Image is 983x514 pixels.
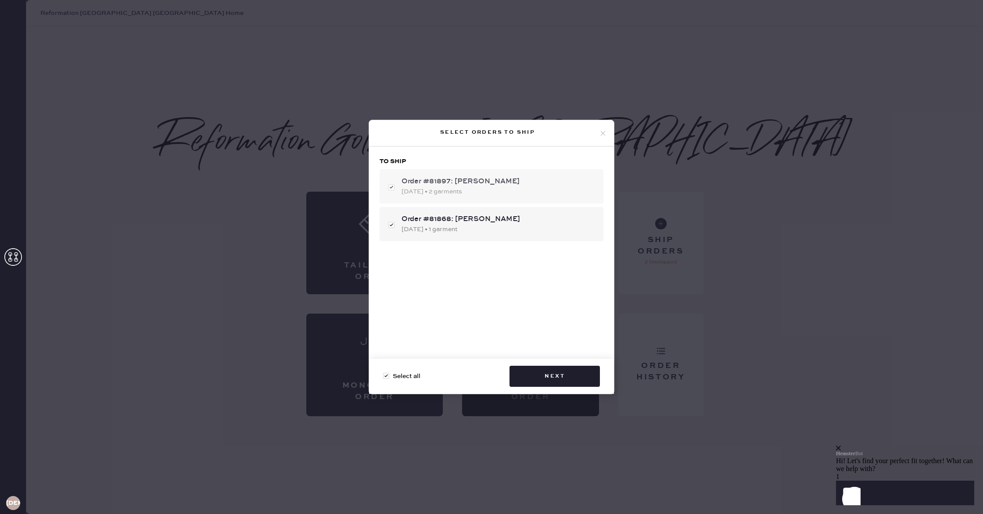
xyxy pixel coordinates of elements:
[376,127,599,138] div: Select orders to ship
[380,157,603,166] h3: To ship
[509,366,600,387] button: Next
[402,225,596,234] div: [DATE] • 1 garment
[836,392,981,512] iframe: Front Chat
[402,187,596,196] div: [DATE] • 2 garments
[393,371,420,381] span: Select all
[402,214,596,225] div: Order #81868: [PERSON_NAME]
[6,500,20,506] h3: [DEMOGRAPHIC_DATA]
[402,176,596,187] div: Order #81897: [PERSON_NAME]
